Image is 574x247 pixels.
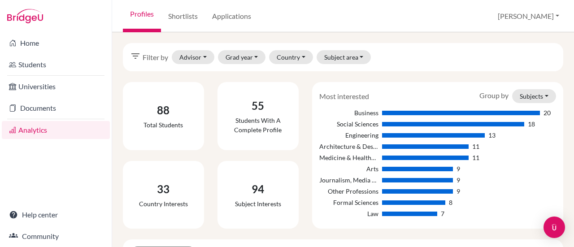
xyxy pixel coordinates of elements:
[130,51,141,61] i: filter_list
[488,130,496,140] div: 13
[2,206,110,224] a: Help center
[143,52,168,63] span: Filter by
[2,78,110,95] a: Universities
[2,121,110,139] a: Analytics
[7,9,43,23] img: Bridge-U
[528,119,535,129] div: 18
[319,142,378,151] div: Architecture & Design
[313,91,376,102] div: Most interested
[441,209,444,218] div: 7
[269,50,313,64] button: Country
[319,108,378,117] div: Business
[2,227,110,245] a: Community
[319,153,378,162] div: Medicine & Healthcare
[143,102,183,118] div: 88
[317,50,371,64] button: Subject area
[449,198,452,207] div: 8
[2,34,110,52] a: Home
[319,186,378,196] div: Other Professions
[494,8,563,25] button: [PERSON_NAME]
[473,89,563,103] div: Group by
[457,186,460,196] div: 9
[2,56,110,74] a: Students
[472,142,479,151] div: 11
[139,181,188,197] div: 33
[2,99,110,117] a: Documents
[457,164,460,173] div: 9
[218,50,266,64] button: Grad year
[472,153,479,162] div: 11
[319,209,378,218] div: Law
[225,116,291,134] div: Students with a complete profile
[319,164,378,173] div: Arts
[319,198,378,207] div: Formal Sciences
[225,98,291,114] div: 55
[544,108,551,117] div: 20
[544,217,565,238] div: Open Intercom Messenger
[235,199,281,208] div: Subject interests
[319,119,378,129] div: Social Sciences
[235,181,281,197] div: 94
[139,199,188,208] div: Country interests
[319,175,378,185] div: Journalism, Media Studies & Communication
[457,175,460,185] div: 9
[319,130,378,140] div: Engineering
[512,89,556,103] button: Subjects
[143,120,183,130] div: Total students
[172,50,214,64] button: Advisor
